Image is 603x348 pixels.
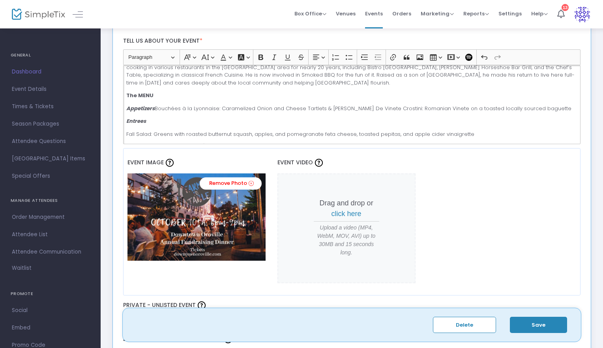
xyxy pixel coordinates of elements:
[123,65,581,144] div: Rich Text Editor, main
[200,177,262,190] a: Remove Photo
[12,136,89,147] span: Attendee Questions
[166,159,174,167] img: question-mark
[498,4,522,24] span: Settings
[11,47,90,63] h4: GENERAL
[12,171,89,181] span: Special Offers
[126,92,154,99] strong: The MENU
[314,224,379,257] span: Upload a video (MP4, WebM, MOV, AVI) up to 30MB and 15 seconds long.
[125,51,178,64] button: Paragraph
[126,56,577,87] p: [PERSON_NAME]’s very own [PERSON_NAME]! [PERSON_NAME] and his wife, [PERSON_NAME], own and Ice Cr...
[294,10,326,17] span: Box Office
[127,158,164,166] span: Event Image
[123,299,581,311] label: Private - Unlisted Event
[531,10,548,17] span: Help
[12,305,89,316] span: Social
[119,33,584,49] label: Tell us about your event
[433,317,496,333] button: Delete
[562,4,569,11] div: 13
[123,333,581,345] label: Enable Event Access Restriction
[392,4,411,24] span: Orders
[12,119,89,129] span: Season Packages
[12,212,89,222] span: Order Management
[12,264,32,272] span: Waitlist
[11,286,90,302] h4: PROMOTE
[12,247,89,257] span: Attendee Communication
[12,323,89,333] span: Embed
[365,4,383,24] span: Events
[12,67,89,77] span: Dashboard
[314,198,379,219] p: Drag and drop or
[12,84,89,94] span: Event Details
[12,229,89,240] span: Attendee List
[12,102,89,112] span: Times & Tickets
[126,143,577,151] p: Pumpkin Gnocchi (Vegetarian): Handmade pumpkin gnocchis in a Sage Brown Butter sauce drizzled wit...
[315,159,323,167] img: question-mark
[126,130,577,138] p: Fall Salad: Greens with roasted butternut squash, apples, and pomegranate feta cheese, toasted pe...
[11,193,90,209] h4: MANAGE ATTENDEES
[336,4,356,24] span: Venues
[127,173,266,260] img: FARMTOTABLEOct-10Website.jpg
[126,117,146,125] strong: Entrees
[123,49,581,65] div: Editor toolbar
[463,10,489,17] span: Reports
[277,158,313,166] span: Event Video
[126,105,155,112] strong: Appetizers
[421,10,454,17] span: Marketing
[331,210,361,218] span: click here
[128,53,169,62] span: Paragraph
[12,154,89,164] span: [GEOGRAPHIC_DATA] Items
[126,105,577,113] p: Bouchées à la Lyonnaise: Caramelized Onion and Cheese Tartlets & [PERSON_NAME] De Vinete Crostini...
[198,301,206,309] img: question-mark
[510,317,567,333] button: Save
